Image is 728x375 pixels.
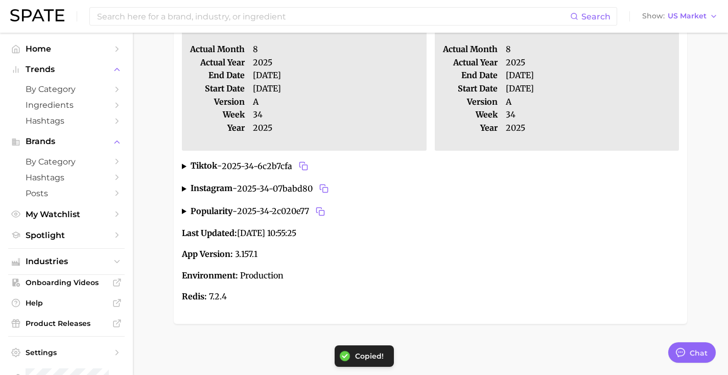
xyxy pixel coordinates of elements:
[217,161,222,171] span: -
[26,44,107,54] span: Home
[182,290,679,303] p: 7.2.4
[237,204,327,219] span: 2025-34-2c020e77
[26,298,107,308] span: Help
[190,56,245,69] dl: actual year
[26,116,107,126] span: Hashtags
[253,82,418,96] dd: [DATE]
[222,159,311,173] span: 2025-34-6c2b7cfa
[237,181,331,196] span: 2025-34-07babd80
[8,41,125,57] a: Home
[190,96,245,109] dl: version
[182,249,233,259] strong: App Version:
[506,122,671,135] dd: 2025
[668,13,707,19] span: US Market
[443,122,498,135] dl: year
[182,269,679,283] p: Production
[8,316,125,331] a: Product Releases
[8,62,125,77] button: Trends
[506,96,671,109] dd: a
[26,65,107,74] span: Trends
[8,170,125,185] a: Hashtags
[190,82,245,96] dl: start date
[506,56,671,69] dd: 2025
[8,97,125,113] a: Ingredients
[182,227,679,240] p: [DATE] 10:55:25
[253,56,418,69] dd: 2025
[26,137,107,146] span: Brands
[8,345,125,360] a: Settings
[182,204,679,219] summary: popularity-2025-34-2c020e77Copy 2025-34-2c020e77 to clipboard
[443,82,498,96] dl: start date
[506,108,671,122] dd: 34
[26,257,107,266] span: Industries
[182,248,679,261] p: 3.157.1
[26,173,107,182] span: Hashtags
[232,206,237,216] span: -
[182,228,237,238] strong: Last Updated:
[640,10,720,23] button: ShowUS Market
[26,189,107,198] span: Posts
[10,9,64,21] img: SPATE
[96,8,570,25] input: Search here for a brand, industry, or ingredient
[26,230,107,240] span: Spotlight
[296,159,311,173] button: Copy 2025-34-6c2b7cfa to clipboard
[253,96,418,109] dd: a
[8,227,125,243] a: Spotlight
[190,108,245,122] dl: week
[8,113,125,129] a: Hashtags
[443,43,498,56] dl: actual month
[443,96,498,109] dl: version
[8,275,125,290] a: Onboarding Videos
[313,204,327,219] button: Copy 2025-34-2c020e77 to clipboard
[8,81,125,97] a: by Category
[8,185,125,201] a: Posts
[8,295,125,311] a: Help
[506,43,671,56] dd: 8
[190,43,245,56] dl: actual month
[443,69,498,82] dl: end date
[26,209,107,219] span: My Watchlist
[642,13,665,19] span: Show
[26,348,107,357] span: Settings
[190,122,245,135] dl: year
[190,23,202,33] strong: KR
[26,319,107,328] span: Product Releases
[8,154,125,170] a: by Category
[26,84,107,94] span: by Category
[182,181,679,196] summary: instagram-2025-34-07babd80Copy 2025-34-07babd80 to clipboard
[253,122,418,135] dd: 2025
[253,108,418,122] dd: 34
[26,278,107,287] span: Onboarding Videos
[182,270,238,280] strong: Environment:
[191,206,232,216] strong: popularity
[581,12,610,21] span: Search
[191,183,232,194] strong: instagram
[443,108,498,122] dl: week
[182,159,679,173] summary: tiktok-2025-34-6c2b7cfaCopy 2025-34-6c2b7cfa to clipboard
[506,69,671,82] dd: [DATE]
[182,291,207,301] strong: Redis:
[8,254,125,269] button: Industries
[355,351,384,361] div: Copied!
[443,23,454,33] strong: US
[253,69,418,82] dd: [DATE]
[253,43,418,56] dd: 8
[443,56,498,69] dl: actual year
[317,181,331,196] button: Copy 2025-34-07babd80 to clipboard
[232,183,237,194] span: -
[26,100,107,110] span: Ingredients
[191,161,217,171] strong: tiktok
[26,157,107,167] span: by Category
[8,134,125,149] button: Brands
[8,206,125,222] a: My Watchlist
[506,82,671,96] dd: [DATE]
[190,69,245,82] dl: end date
